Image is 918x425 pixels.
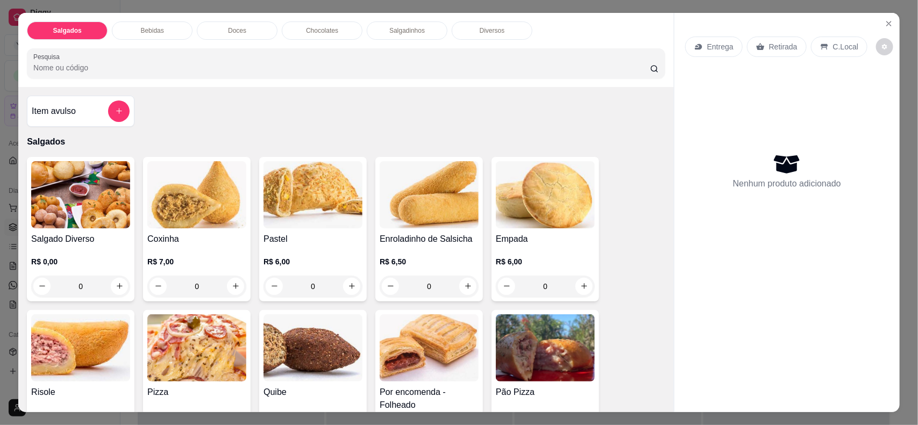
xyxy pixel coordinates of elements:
[496,161,595,228] img: product-image
[147,161,246,228] img: product-image
[769,41,798,52] p: Retirada
[32,105,76,118] h4: Item avulso
[459,278,476,295] button: increase-product-quantity
[496,314,595,381] img: product-image
[380,256,479,267] p: R$ 6,50
[264,314,362,381] img: product-image
[53,26,81,35] p: Salgados
[147,256,246,267] p: R$ 7,00
[833,41,858,52] p: C.Local
[380,161,479,228] img: product-image
[380,233,479,246] h4: Enroladinho de Salsicha
[228,26,246,35] p: Doces
[880,15,898,32] button: Close
[389,26,425,35] p: Salgadinhos
[108,100,130,122] button: add-separate-item
[31,161,130,228] img: product-image
[27,135,665,148] p: Salgados
[264,233,362,246] h4: Pastel
[707,41,734,52] p: Entrega
[264,256,362,267] p: R$ 6,00
[264,161,362,228] img: product-image
[33,52,63,61] label: Pesquisa
[31,314,130,381] img: product-image
[140,26,163,35] p: Bebidas
[876,38,893,55] button: decrease-product-quantity
[33,62,650,73] input: Pesquisa
[480,26,505,35] p: Diversos
[733,177,841,190] p: Nenhum produto adicionado
[496,233,595,246] h4: Empada
[306,26,338,35] p: Chocolates
[31,256,130,267] p: R$ 0,00
[147,386,246,399] h4: Pizza
[31,386,130,399] h4: Risole
[264,386,362,399] h4: Quibe
[31,233,130,246] h4: Salgado Diverso
[147,233,246,246] h4: Coxinha
[380,314,479,381] img: product-image
[380,386,479,412] h4: Por encomenda - Folheado
[496,386,595,399] h4: Pão Pizza
[496,256,595,267] p: R$ 6,00
[147,314,246,381] img: product-image
[382,278,399,295] button: decrease-product-quantity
